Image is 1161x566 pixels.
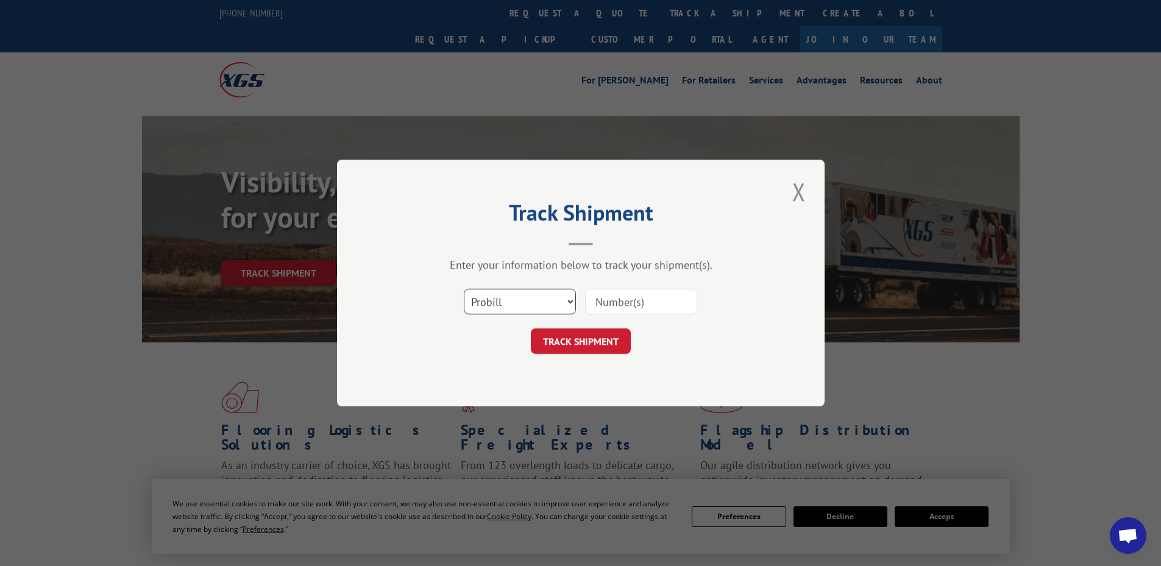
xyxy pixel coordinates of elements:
[789,175,809,208] button: Close modal
[585,289,697,314] input: Number(s)
[398,258,764,272] div: Enter your information below to track your shipment(s).
[531,328,631,354] button: TRACK SHIPMENT
[398,204,764,227] h2: Track Shipment
[1110,517,1146,554] a: Open chat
